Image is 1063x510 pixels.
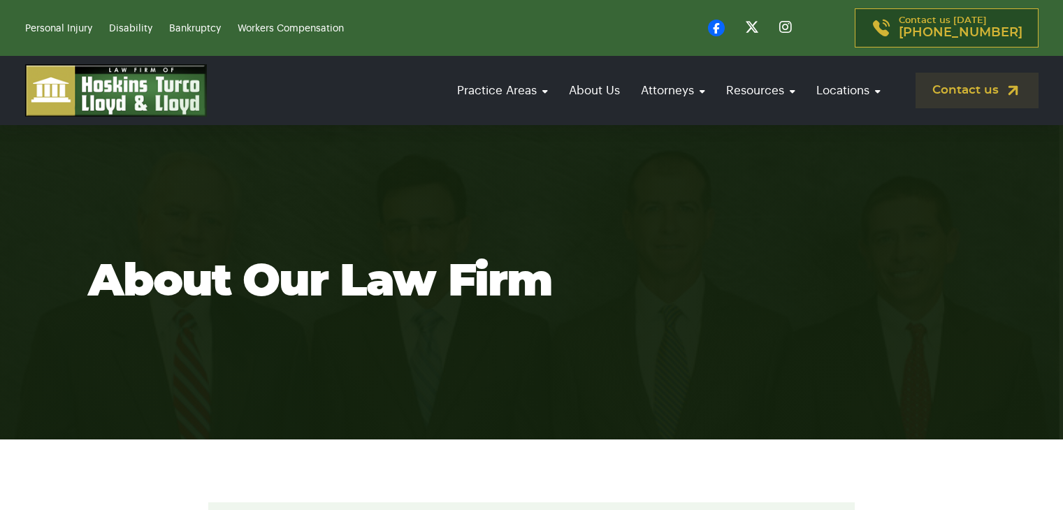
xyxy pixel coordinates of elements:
a: Practice Areas [450,71,555,110]
a: Contact us [916,73,1039,108]
a: Locations [809,71,888,110]
h1: About our law firm [88,258,976,307]
a: Contact us [DATE][PHONE_NUMBER] [855,8,1039,48]
a: Disability [109,24,152,34]
a: Personal Injury [25,24,92,34]
img: logo [25,64,207,117]
a: Resources [719,71,802,110]
p: Contact us [DATE] [899,16,1022,40]
a: About Us [562,71,627,110]
a: Workers Compensation [238,24,344,34]
a: Attorneys [634,71,712,110]
a: Bankruptcy [169,24,221,34]
span: [PHONE_NUMBER] [899,26,1022,40]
